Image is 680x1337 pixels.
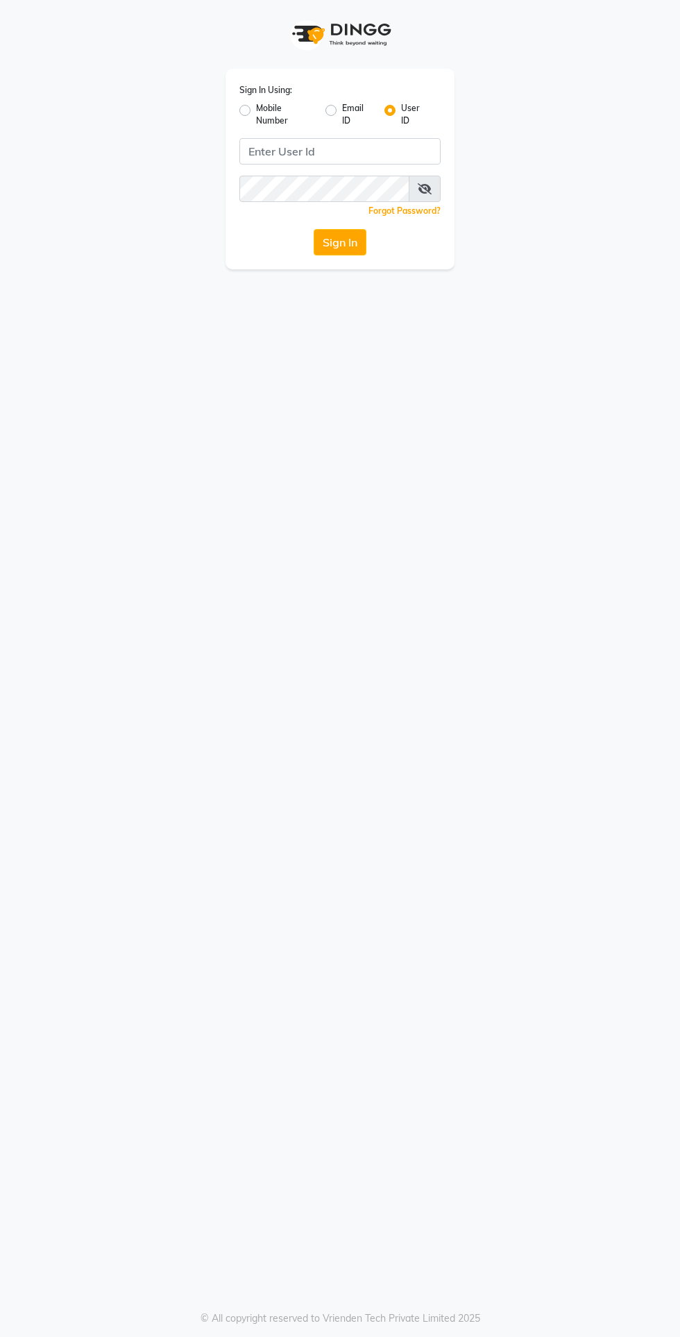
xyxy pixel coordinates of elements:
a: Forgot Password? [368,205,441,216]
input: Username [239,176,409,202]
img: logo1.svg [284,14,396,55]
button: Sign In [314,229,366,255]
input: Username [239,138,441,165]
label: Mobile Number [256,102,314,127]
label: Email ID [342,102,373,127]
label: User ID [401,102,430,127]
label: Sign In Using: [239,84,292,96]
